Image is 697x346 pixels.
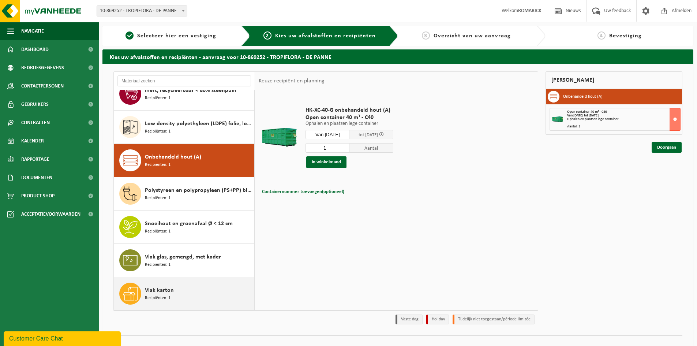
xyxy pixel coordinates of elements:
[21,77,64,95] span: Contactpersonen
[306,156,346,168] button: In winkelmand
[434,33,511,39] span: Overzicht van uw aanvraag
[114,144,255,177] button: Onbehandeld hout (A) Recipiënten: 1
[262,189,344,194] span: Containernummer toevoegen(optioneel)
[609,33,642,39] span: Bevestiging
[145,95,170,102] span: Recipiënten: 1
[563,91,603,103] h3: Onbehandeld hout (A)
[145,295,170,302] span: Recipiënten: 1
[145,153,201,161] span: Onbehandeld hout (A)
[453,315,535,324] li: Tijdelijk niet toegestaan/période limitée
[114,77,255,111] button: Inert, recycleerbaar < 80% steenpuin Recipiënten: 1
[21,22,44,40] span: Navigatie
[652,142,682,153] a: Doorgaan
[21,187,55,205] span: Product Shop
[306,121,393,126] p: Ophalen en plaatsen lege container
[145,195,170,202] span: Recipiënten: 1
[567,114,599,118] strong: Van [DATE] tot [DATE]
[145,86,236,95] span: Inert, recycleerbaar < 80% steenpuin
[145,119,252,128] span: Low density polyethyleen (LDPE) folie, los, naturel
[114,211,255,244] button: Snoeihout en groenafval Ø < 12 cm Recipiënten: 1
[145,219,233,228] span: Snoeihout en groenafval Ø < 12 cm
[359,133,378,137] span: tot [DATE]
[567,118,680,121] div: Ophalen en plaatsen lege container
[21,168,52,187] span: Documenten
[21,114,50,132] span: Contracten
[567,125,680,129] div: Aantal: 1
[306,107,393,114] span: HK-XC-40-G onbehandeld hout (A)
[567,110,607,114] span: Open container 40 m³ - C40
[255,72,328,90] div: Keuze recipiënt en planning
[145,128,170,135] span: Recipiënten: 1
[145,253,221,261] span: Vlak glas, gemengd, met kader
[275,33,376,39] span: Kies uw afvalstoffen en recipiënten
[21,205,80,223] span: Acceptatievoorwaarden
[396,315,423,324] li: Vaste dag
[263,31,271,40] span: 2
[306,114,393,121] span: Open container 40 m³ - C40
[145,261,170,268] span: Recipiënten: 1
[21,59,64,77] span: Bedrijfsgegevens
[546,71,682,89] div: [PERSON_NAME]
[145,286,174,295] span: Vlak karton
[21,150,49,168] span: Rapportage
[145,161,170,168] span: Recipiënten: 1
[4,330,122,346] iframe: chat widget
[102,49,693,64] h2: Kies uw afvalstoffen en recipiënten - aanvraag voor 10-869252 - TROPIFLORA - DE PANNE
[97,5,187,16] span: 10-869252 - TROPIFLORA - DE PANNE
[261,187,345,197] button: Containernummer toevoegen(optioneel)
[518,8,542,14] strong: ROMARICK
[597,31,606,40] span: 4
[422,31,430,40] span: 3
[114,277,255,310] button: Vlak karton Recipiënten: 1
[426,315,449,324] li: Holiday
[21,95,49,114] span: Gebruikers
[114,177,255,211] button: Polystyreen en polypropyleen (PS+PP) bloempotten en plantentrays gemengd Recipiënten: 1
[106,31,236,40] a: 1Selecteer hier een vestiging
[145,186,252,195] span: Polystyreen en polypropyleen (PS+PP) bloempotten en plantentrays gemengd
[114,111,255,144] button: Low density polyethyleen (LDPE) folie, los, naturel Recipiënten: 1
[21,40,49,59] span: Dashboard
[306,130,349,139] input: Selecteer datum
[349,143,393,153] span: Aantal
[117,75,251,86] input: Materiaal zoeken
[21,132,44,150] span: Kalender
[114,244,255,277] button: Vlak glas, gemengd, met kader Recipiënten: 1
[125,31,134,40] span: 1
[137,33,216,39] span: Selecteer hier een vestiging
[97,6,187,16] span: 10-869252 - TROPIFLORA - DE PANNE
[145,228,170,235] span: Recipiënten: 1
